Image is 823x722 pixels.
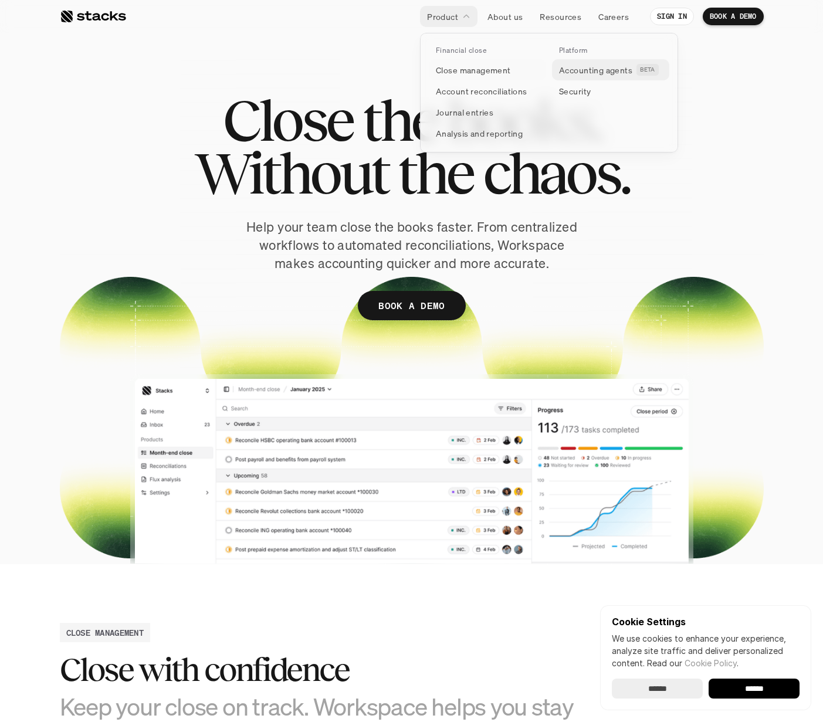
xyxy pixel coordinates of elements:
[703,8,764,25] a: BOOK A DEMO
[429,80,546,101] a: Account reconciliations
[436,127,523,140] p: Analysis and reporting
[650,8,694,25] a: SIGN IN
[559,85,591,97] p: Security
[429,101,546,123] a: Journal entries
[429,59,546,80] a: Close management
[487,11,523,23] p: About us
[427,11,458,23] p: Product
[657,12,687,21] p: SIGN IN
[559,64,632,76] p: Accounting agents
[398,147,473,199] span: the
[559,46,588,55] p: Platform
[710,12,757,21] p: BOOK A DEMO
[598,11,629,23] p: Careers
[436,106,493,118] p: Journal entries
[640,66,655,73] h2: BETA
[647,658,739,668] span: Read our .
[591,6,636,27] a: Careers
[138,223,190,232] a: Privacy Policy
[378,297,445,314] p: BOOK A DEMO
[612,617,800,626] p: Cookie Settings
[436,64,511,76] p: Close management
[429,123,546,144] a: Analysis and reporting
[242,218,582,272] p: Help your team close the books faster. From centralized workflows to automated reconciliations, W...
[436,46,486,55] p: Financial close
[222,94,352,147] span: Close
[612,632,800,669] p: We use cookies to enhance your experience, analyze site traffic and deliver personalized content.
[362,94,437,147] span: the
[540,11,581,23] p: Resources
[60,652,588,688] h2: Close with confidence
[552,80,669,101] a: Security
[194,147,388,199] span: Without
[66,626,144,639] h2: CLOSE MANAGEMENT
[533,6,588,27] a: Resources
[480,6,530,27] a: About us
[685,658,737,668] a: Cookie Policy
[358,291,466,320] a: BOOK A DEMO
[483,147,629,199] span: chaos.
[436,85,527,97] p: Account reconciliations
[552,59,669,80] a: Accounting agentsBETA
